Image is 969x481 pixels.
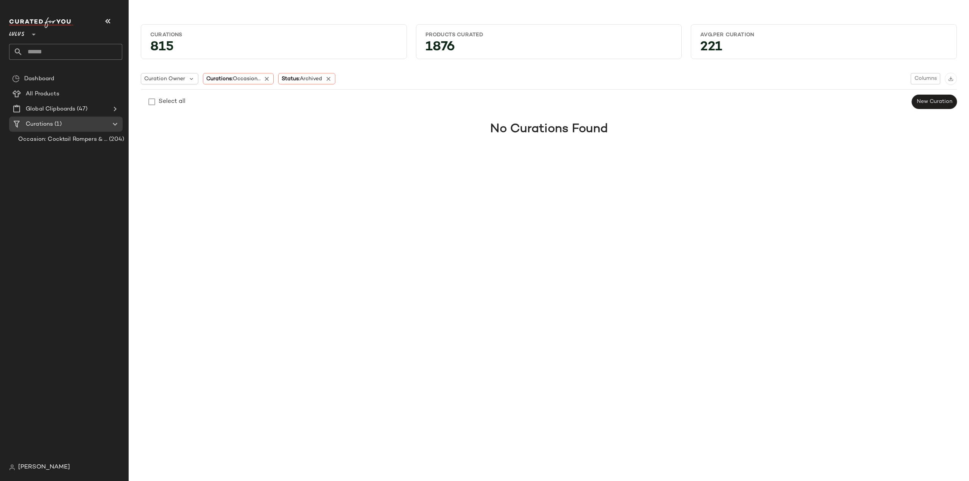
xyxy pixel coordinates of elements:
[9,464,15,470] img: svg%3e
[144,42,403,56] div: 815
[150,31,397,39] div: Curations
[18,463,70,472] span: [PERSON_NAME]
[233,76,261,82] span: Occasion...
[914,76,937,82] span: Columns
[24,75,54,83] span: Dashboard
[18,135,107,144] span: Occasion: Cocktail Rompers & Jumpsuits
[144,75,185,83] span: Curation Owner
[282,75,322,83] span: Status:
[12,75,20,83] img: svg%3e
[159,97,185,106] div: Select all
[694,42,953,56] div: 221
[26,105,75,114] span: Global Clipboards
[490,120,608,138] h1: No Curations Found
[911,73,940,84] button: Columns
[9,17,73,28] img: cfy_white_logo.C9jOOHJF.svg
[107,135,124,144] span: (204)
[912,95,957,109] button: New Curation
[75,105,87,114] span: (47)
[26,120,53,129] span: Curations
[9,26,25,39] span: Lulus
[300,76,322,82] span: Archived
[206,75,261,83] span: Curations:
[916,99,952,105] span: New Curation
[53,120,61,129] span: (1)
[700,31,947,39] div: Avg.per Curation
[425,31,673,39] div: Products Curated
[26,90,59,98] span: All Products
[419,42,679,56] div: 1876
